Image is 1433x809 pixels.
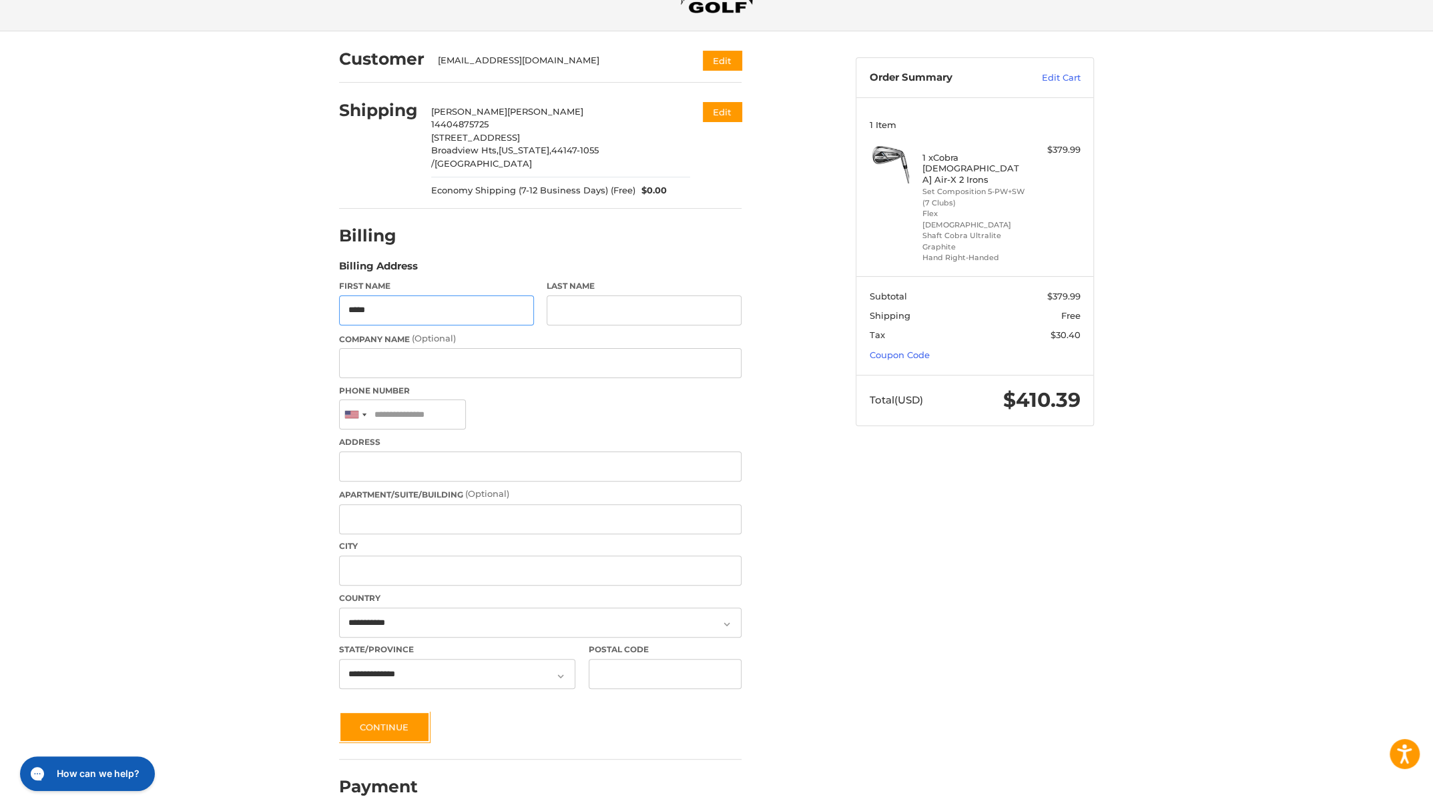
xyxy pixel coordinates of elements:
[870,329,885,340] span: Tax
[435,158,532,169] span: [GEOGRAPHIC_DATA]
[339,332,742,345] label: Company Name
[1061,310,1081,321] span: Free
[870,71,1013,85] h3: Order Summary
[339,259,418,280] legend: Billing Address
[499,145,551,155] span: [US_STATE],
[339,385,742,397] label: Phone Number
[431,119,489,129] span: 14404875725
[339,225,417,246] h2: Billing
[922,208,1025,230] li: Flex [DEMOGRAPHIC_DATA]
[339,540,742,552] label: City
[339,280,534,292] label: First Name
[431,132,520,143] span: [STREET_ADDRESS]
[431,184,635,197] span: Economy Shipping (7-12 Business Days) (Free)
[465,488,509,499] small: (Optional)
[870,310,910,321] span: Shipping
[431,145,499,155] span: Broadview Hts,
[438,54,677,67] div: [EMAIL_ADDRESS][DOMAIN_NAME]
[547,280,742,292] label: Last Name
[339,776,418,797] h2: Payment
[922,152,1025,185] h4: 1 x Cobra [DEMOGRAPHIC_DATA] Air-X 2 Irons
[1028,143,1081,157] div: $379.99
[870,119,1081,130] h3: 1 Item
[339,592,742,604] label: Country
[1003,387,1081,412] span: $410.39
[339,488,742,501] label: Apartment/Suite/Building
[589,644,742,656] label: Postal Code
[870,393,923,406] span: Total (USD)
[635,184,667,197] span: $0.00
[1013,71,1081,85] a: Edit Cart
[870,349,930,360] a: Coupon Code
[339,100,418,121] h2: Shipping
[870,291,907,301] span: Subtotal
[339,712,430,742] button: Continue
[1047,291,1081,301] span: $379.99
[507,106,583,117] span: [PERSON_NAME]
[431,106,507,117] span: [PERSON_NAME]
[339,49,424,69] h2: Customer
[703,51,742,70] button: Edit
[340,400,370,429] div: United States: +1
[339,436,742,448] label: Address
[703,102,742,121] button: Edit
[339,644,575,656] label: State/Province
[922,230,1025,252] li: Shaft Cobra Ultralite Graphite
[13,752,159,796] iframe: Gorgias live chat messenger
[431,145,599,169] span: 44147-1055 /
[922,252,1025,263] li: Hand Right-Handed
[1323,773,1433,809] iframe: Google Customer Reviews
[412,333,456,343] small: (Optional)
[922,186,1025,208] li: Set Composition 5-PW+SW (7 Clubs)
[1051,329,1081,340] span: $30.40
